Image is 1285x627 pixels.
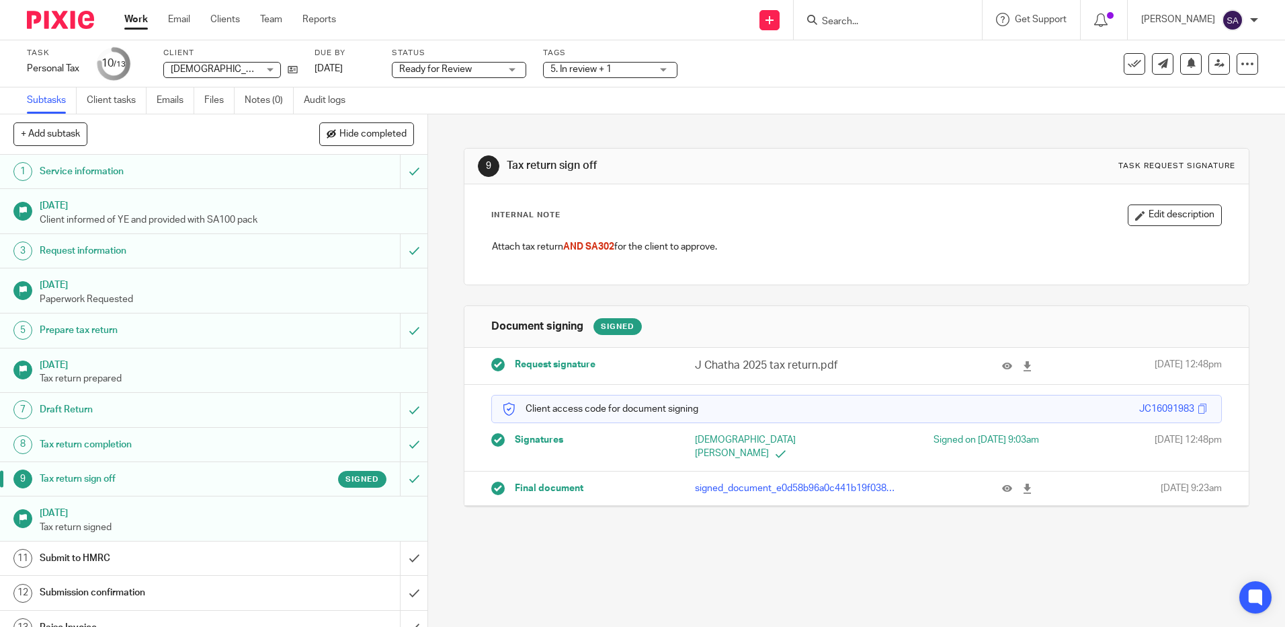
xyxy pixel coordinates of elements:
[13,400,32,419] div: 7
[27,48,81,59] label: Task
[114,61,126,68] small: /13
[302,13,336,26] a: Reports
[40,503,415,520] h1: [DATE]
[695,433,856,461] p: [DEMOGRAPHIC_DATA][PERSON_NAME]
[478,155,499,177] div: 9
[1222,9,1243,31] img: svg%3E
[1118,161,1235,172] div: Task request signature
[40,320,271,340] h1: Prepare tax return
[13,122,87,145] button: + Add subtask
[245,87,294,114] a: Notes (0)
[40,275,415,292] h1: [DATE]
[1015,15,1067,24] span: Get Support
[392,48,526,59] label: Status
[40,400,271,420] h1: Draft Return
[550,65,612,74] span: 5. In review + 1
[163,48,298,59] label: Client
[40,213,415,227] p: Client informed of YE and provided with SA100 pack
[40,435,271,455] h1: Tax return completion
[304,87,356,114] a: Audit logs
[1155,358,1222,373] span: [DATE] 12:48pm
[339,129,407,140] span: Hide completed
[40,469,271,489] h1: Tax return sign off
[695,358,897,373] p: J Chatha 2025 tax return.pdf
[315,64,343,73] span: [DATE]
[515,358,595,371] span: Request signature
[13,549,32,568] div: 11
[210,13,240,26] a: Clients
[1161,482,1222,495] span: [DATE] 9:23am
[319,122,414,145] button: Hide completed
[40,548,271,568] h1: Submit to HMRC
[1141,13,1215,26] p: [PERSON_NAME]
[878,433,1039,447] div: Signed on [DATE] 9:03am
[40,293,415,306] p: Paperwork Requested
[1155,433,1222,461] span: [DATE] 12:48pm
[27,11,94,29] img: Pixie
[1139,402,1194,416] div: JC16091983
[821,16,942,28] input: Search
[40,241,271,261] h1: Request information
[260,13,282,26] a: Team
[40,372,415,385] p: Tax return prepared
[27,62,81,75] div: Personal Tax
[27,87,77,114] a: Subtasks
[40,355,415,372] h1: [DATE]
[124,13,148,26] a: Work
[543,48,677,59] label: Tags
[399,65,472,74] span: Ready for Review
[345,474,379,485] span: Signed
[13,242,32,260] div: 3
[157,87,194,114] a: Emails
[1128,205,1222,226] button: Edit description
[491,320,583,334] h1: Document signing
[315,48,375,59] label: Due by
[87,87,147,114] a: Client tasks
[502,402,698,416] p: Client access code for document signing
[204,87,235,114] a: Files
[13,584,32,603] div: 12
[40,583,271,603] h1: Submission confirmation
[695,482,897,495] p: signed_document_e0d58b96a0c441b19f038d87d07d927e.pdf
[40,196,415,213] h1: [DATE]
[40,161,271,182] h1: Service information
[40,521,415,534] p: Tax return signed
[563,242,614,252] span: AND SA302
[491,210,561,221] p: Internal Note
[13,435,32,454] div: 8
[515,433,563,447] span: Signatures
[13,470,32,488] div: 9
[13,162,32,181] div: 1
[168,13,190,26] a: Email
[13,321,32,340] div: 5
[171,65,345,74] span: [DEMOGRAPHIC_DATA][PERSON_NAME]
[515,482,583,495] span: Final document
[101,56,126,71] div: 10
[593,318,642,335] div: Signed
[507,159,885,173] h1: Tax return sign off
[492,240,1220,254] p: Attach tax return for the client to approve.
